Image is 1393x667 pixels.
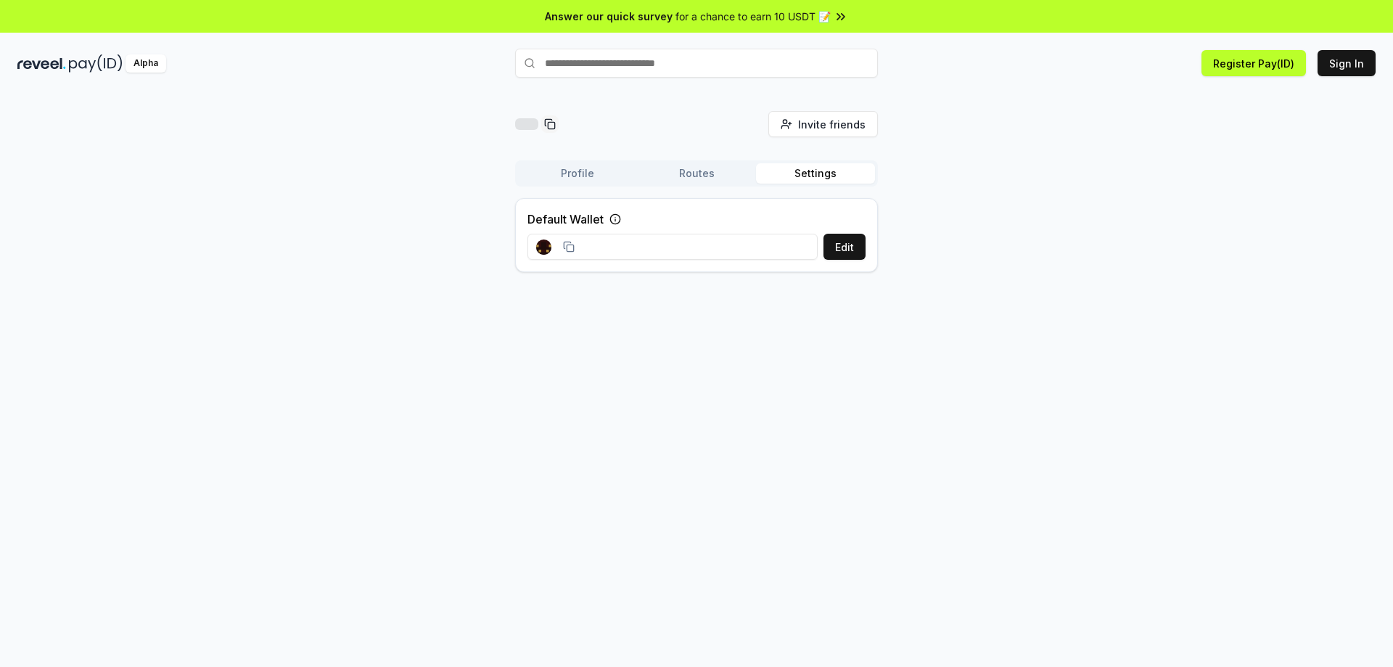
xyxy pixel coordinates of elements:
div: Alpha [126,54,166,73]
button: Invite friends [768,111,878,137]
span: Invite friends [798,117,866,132]
span: Answer our quick survey [545,9,673,24]
span: for a chance to earn 10 USDT 📝 [675,9,831,24]
button: Routes [637,163,756,184]
button: Register Pay(ID) [1201,50,1306,76]
button: Profile [518,163,637,184]
button: Edit [823,234,866,260]
button: Sign In [1318,50,1376,76]
img: reveel_dark [17,54,66,73]
label: Default Wallet [527,210,604,228]
button: Settings [756,163,875,184]
img: pay_id [69,54,123,73]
